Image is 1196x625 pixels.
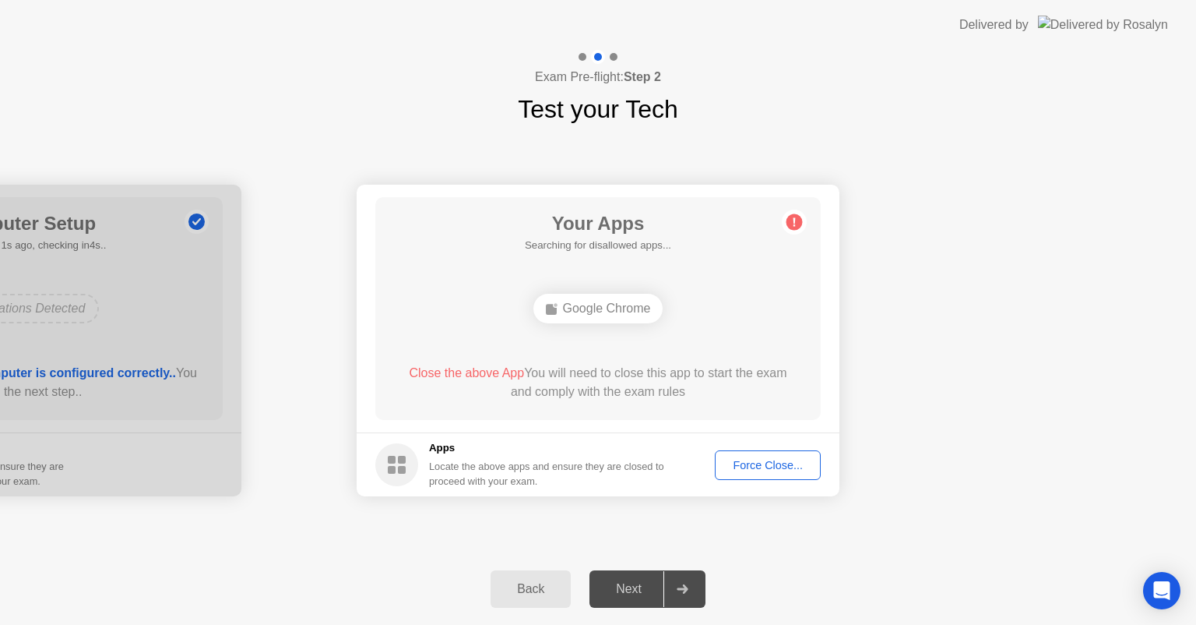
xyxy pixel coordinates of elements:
button: Force Close... [715,450,821,480]
div: Delivered by [959,16,1029,34]
div: Back [495,582,566,596]
div: Locate the above apps and ensure they are closed to proceed with your exam. [429,459,665,489]
button: Back [491,570,571,608]
h5: Apps [429,440,665,456]
div: Open Intercom Messenger [1143,572,1180,609]
h1: Your Apps [525,210,671,238]
button: Next [589,570,705,608]
b: Step 2 [624,70,661,83]
div: You will need to close this app to start the exam and comply with the exam rules [398,364,799,401]
div: Next [594,582,663,596]
div: Google Chrome [533,294,663,323]
h1: Test your Tech [518,90,678,128]
div: Force Close... [720,459,815,471]
h5: Searching for disallowed apps... [525,238,671,253]
h4: Exam Pre-flight: [535,68,661,87]
img: Delivered by Rosalyn [1038,16,1168,34]
span: Close the above App [409,366,524,380]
